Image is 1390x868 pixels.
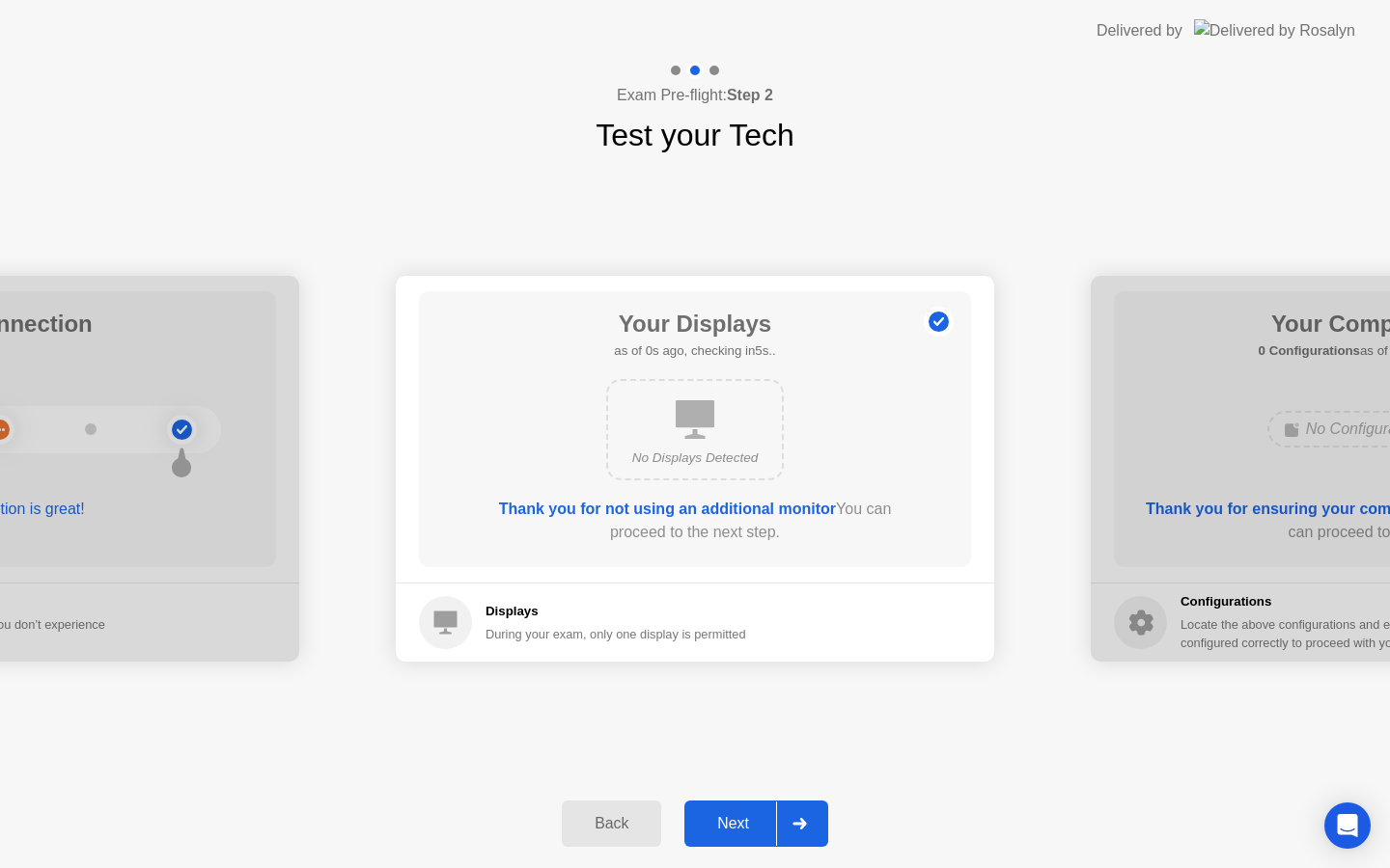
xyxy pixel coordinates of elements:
[596,112,794,158] h1: Test your Tech
[614,341,775,361] h5: as of 0s ago, checking in5s..
[568,815,655,832] div: Back
[499,501,836,517] b: Thank you for not using an additional monitor
[474,498,916,544] div: You can proceed to the next step.
[486,602,746,621] h5: Displays
[486,625,746,643] div: During your exam, only one display is permitted
[727,87,773,103] b: Step 2
[562,800,661,847] button: Back
[1324,802,1371,849] div: Open Intercom Messenger
[1097,19,1182,42] div: Delivered by
[624,448,766,468] div: No Displays Detected
[684,800,828,847] button: Next
[690,815,776,832] div: Next
[1194,19,1355,41] img: Delivered by Rosalyn
[614,307,775,341] h1: Your Displays
[617,84,773,107] h4: Exam Pre-flight:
